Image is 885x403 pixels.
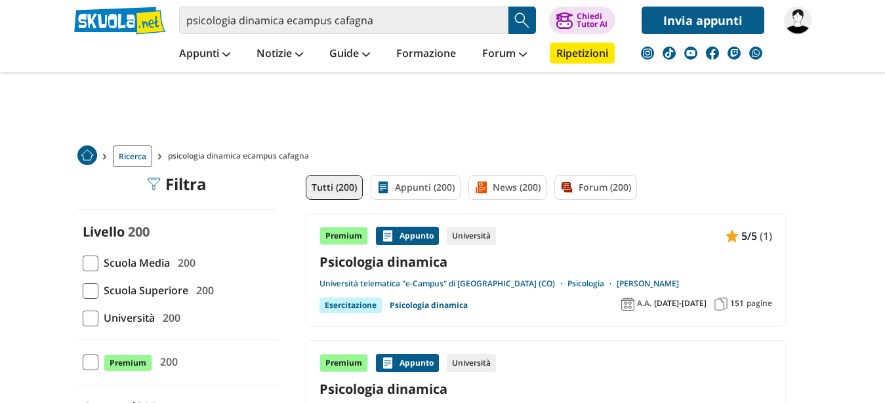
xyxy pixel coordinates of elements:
[377,181,390,194] img: Appunti filtro contenuto
[726,229,739,242] img: Appunti contenuto
[577,12,607,28] div: Chiedi Tutor AI
[381,229,394,242] img: Appunti contenuto
[376,354,439,372] div: Appunto
[390,297,468,313] a: Psicologia dinamica
[77,145,97,167] a: Home
[319,227,368,245] div: Premium
[741,227,757,244] span: 5/5
[617,278,679,289] a: [PERSON_NAME]
[714,297,728,311] img: Pagine
[654,298,707,309] span: [DATE]-[DATE]
[447,354,496,372] div: Università
[77,145,97,165] img: Home
[706,47,719,60] img: facebook
[147,175,207,193] div: Filtra
[173,254,196,271] span: 200
[512,10,532,30] img: Cerca appunti, riassunti o versioni
[253,43,306,66] a: Notizie
[760,227,772,244] span: (1)
[113,145,152,167] a: Ricerca
[306,175,363,200] a: Tutti (200)
[157,309,180,326] span: 200
[371,175,461,200] a: Appunti (200)
[567,278,617,289] a: Psicologia
[98,254,170,271] span: Scuola Media
[663,47,676,60] img: tiktok
[549,7,615,34] button: ChiediTutor AI
[168,145,314,167] span: psicologia dinamica ecampus cafagna
[749,47,762,60] img: WhatsApp
[319,380,772,398] a: Psicologia dinamica
[468,175,546,200] a: News (200)
[637,298,651,309] span: A.A.
[319,354,368,372] div: Premium
[621,297,634,311] img: Anno accademico
[474,181,487,194] img: News filtro contenuto
[447,227,496,245] div: Università
[642,7,764,34] a: Invia appunti
[393,43,459,66] a: Formazione
[730,298,744,309] span: 151
[641,47,654,60] img: instagram
[83,223,125,240] label: Livello
[179,7,508,34] input: Cerca appunti, riassunti o versioni
[147,178,160,191] img: Filtra filtri mobile
[319,297,382,313] div: Esercitazione
[104,355,152,372] span: Premium
[319,278,567,289] a: Università telematica "e-Campus" di [GEOGRAPHIC_DATA] (CO)
[508,7,536,34] button: Search Button
[554,175,637,200] a: Forum (200)
[98,309,155,326] span: Università
[319,253,772,271] a: Psicologia dinamica
[176,43,234,66] a: Appunti
[684,47,697,60] img: youtube
[560,181,573,194] img: Forum filtro contenuto
[326,43,373,66] a: Guide
[191,282,214,299] span: 200
[747,298,772,309] span: pagine
[128,223,150,240] span: 200
[550,43,615,64] a: Ripetizioni
[98,282,188,299] span: Scuola Superiore
[784,7,812,34] img: lucio_9500
[376,227,439,245] div: Appunto
[728,47,741,60] img: twitch
[381,356,394,370] img: Appunti contenuto
[155,353,178,370] span: 200
[479,43,530,66] a: Forum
